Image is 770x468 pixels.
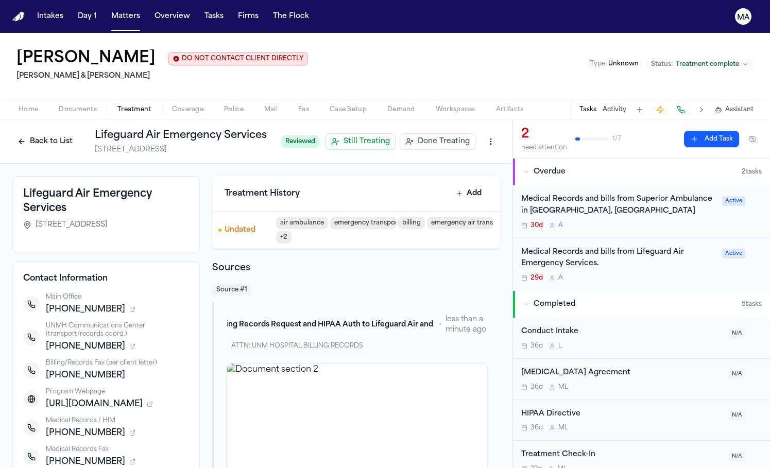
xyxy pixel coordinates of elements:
[117,106,151,114] span: Treatment
[436,106,475,114] span: Workspaces
[12,133,78,150] button: Back to List
[59,106,97,114] span: Documents
[513,359,770,400] div: Open task: Retainer Agreement
[579,106,596,114] button: Tasks
[225,187,300,200] h3: Treatment History
[729,369,745,379] span: N/A
[147,401,153,407] button: 1 source
[400,133,475,150] button: Done Treating
[269,7,313,26] button: The Flock
[326,133,396,150] button: Still Treating
[439,320,441,330] span: •
[212,212,500,249] div: View encounter from undated
[742,300,762,308] span: 5 task s
[46,340,125,353] span: [PHONE_NUMBER]
[521,408,723,420] div: HIPAA Directive
[16,49,156,68] button: Edit matter name
[558,424,568,432] span: M L
[521,449,723,461] div: Treatment Check-In
[95,145,167,155] span: [STREET_ADDRESS]
[23,272,189,285] h4: Contact Information
[608,61,639,67] span: Unknown
[212,261,500,275] h2: Sources
[513,291,770,318] button: Completed5tasks
[12,12,25,22] img: Finch Logo
[23,187,189,216] h3: Lifeguard Air Emergency Services
[590,61,607,67] span: Type :
[427,217,493,229] span: emergency air transport
[632,102,647,117] button: Add Task
[653,102,668,117] button: Create Immediate Task
[46,293,189,301] div: Main Office
[150,7,194,26] a: Overview
[200,7,228,26] button: Tasks
[521,247,716,270] div: Medical Records and bills from Lifeguard Air Emergency Services.
[398,217,425,229] span: billing
[46,322,189,338] div: UNMH Communications Center (transport/records coord.)
[531,383,543,391] span: 36d
[521,367,723,379] div: [MEDICAL_DATA] Agreement
[450,184,488,203] button: Add
[74,7,101,26] button: Day 1
[729,328,745,338] span: N/A
[513,159,770,185] button: Overdue2tasks
[212,284,251,296] span: Source # 1
[387,106,415,114] span: Demand
[513,400,770,441] div: Open task: HIPAA Directive
[743,131,762,147] button: Hide completed tasks (⌘⇧H)
[46,398,143,410] span: [URL][DOMAIN_NAME]
[513,185,770,238] div: Open task: Medical Records and bills from Superior Ambulance in Grants, NM
[276,231,292,244] span: + 2
[521,194,716,217] div: Medical Records and bills from Superior Ambulance in [GEOGRAPHIC_DATA], [GEOGRAPHIC_DATA]
[729,452,745,461] span: N/A
[531,274,543,282] span: 29d
[558,342,562,350] span: L
[46,388,189,396] div: Program Webpage
[46,369,125,382] span: [PHONE_NUMBER]
[129,306,135,313] button: 1 source
[521,144,567,152] div: need attention
[227,339,368,353] div: ATTN: UNM HOSPITAL BILLING RECORDS
[531,424,543,432] span: 36d
[715,106,754,114] button: Assistant
[46,427,125,439] span: [PHONE_NUMBER]
[225,225,255,235] span: Undated
[281,135,319,148] span: Reviewed
[651,60,673,68] span: Status:
[587,59,642,69] button: Edit Type: Unknown
[558,274,563,282] span: A
[674,102,688,117] button: Make a Call
[264,106,278,114] span: Mail
[234,7,263,26] button: Firms
[725,106,754,114] span: Assistant
[182,55,303,63] span: DO NOT CONTACT CLIENT DIRECTLY
[298,106,309,114] span: Fax
[344,136,390,147] span: Still Treating
[676,60,739,68] span: Treatment complete
[521,326,723,338] div: Conduct Intake
[531,221,543,230] span: 30d
[46,303,125,316] span: [PHONE_NUMBER]
[12,12,25,22] a: Home
[276,217,328,229] span: air ambulance
[19,106,38,114] span: Home
[129,459,135,465] button: 1 source
[33,7,67,26] button: Intakes
[16,70,308,82] h2: [PERSON_NAME] & [PERSON_NAME]
[46,445,189,454] div: Medical Records Fax
[521,126,567,143] div: 2
[612,135,621,143] span: 1 / 7
[46,456,125,468] span: [PHONE_NUMBER]
[742,168,762,176] span: 2 task s
[534,299,575,309] span: Completed
[16,49,156,68] h1: [PERSON_NAME]
[46,417,189,425] div: Medical Records / HIM
[558,221,563,230] span: A
[107,7,144,26] button: Matters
